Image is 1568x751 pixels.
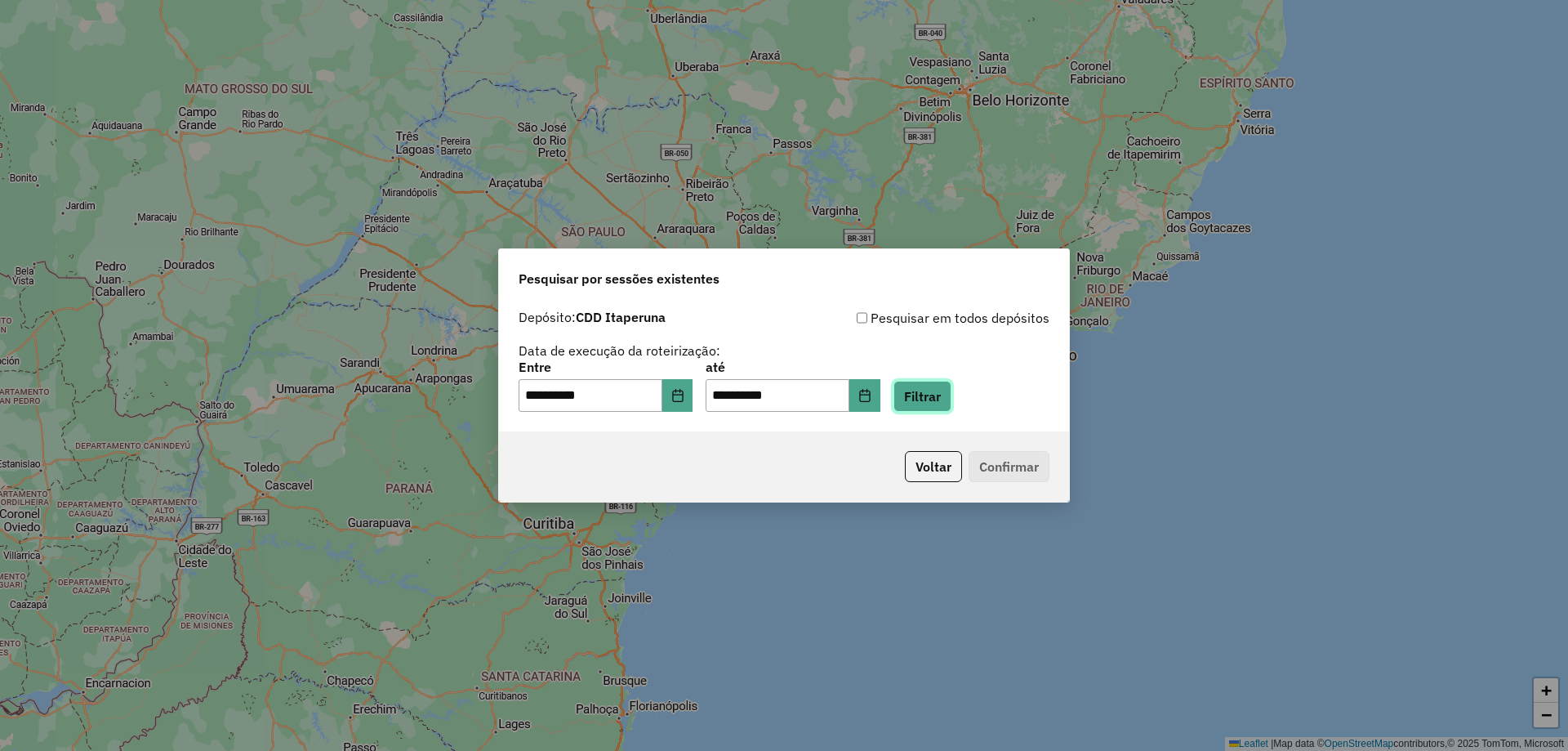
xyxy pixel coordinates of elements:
button: Choose Date [662,379,693,412]
label: Entre [519,357,693,377]
div: Pesquisar em todos depósitos [784,308,1049,328]
button: Choose Date [849,379,880,412]
label: Data de execução da roteirização: [519,341,720,360]
label: Depósito: [519,307,666,327]
button: Filtrar [893,381,951,412]
label: até [706,357,880,377]
strong: CDD Itaperuna [576,309,666,325]
span: Pesquisar por sessões existentes [519,269,719,288]
button: Voltar [905,451,962,482]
